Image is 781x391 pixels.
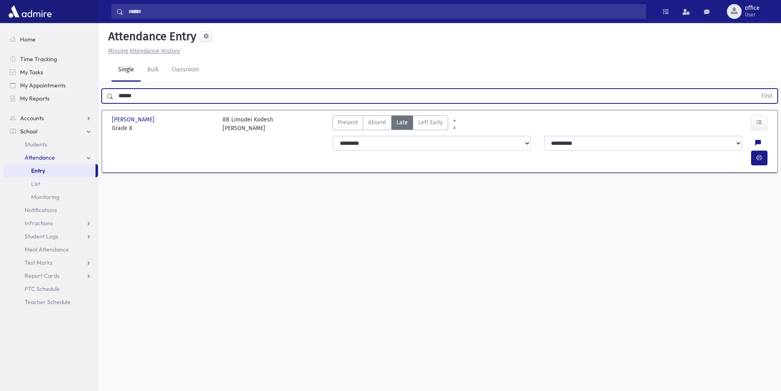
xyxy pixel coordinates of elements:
span: Left Early [418,118,443,127]
a: My Tasks [3,66,98,79]
span: [PERSON_NAME] [112,115,156,124]
a: My Appointments [3,79,98,92]
a: Bulk [141,59,165,82]
a: Home [3,33,98,46]
a: Monitoring [3,190,98,204]
a: Entry [3,164,96,177]
span: Late [396,118,408,127]
span: Entry [31,167,45,174]
span: My Tasks [20,69,43,76]
span: My Appointments [20,82,66,89]
span: Infractions [25,220,53,227]
div: AttTypes [332,115,448,133]
span: PTC Schedule [25,285,60,293]
span: Accounts [20,114,44,122]
a: My Reports [3,92,98,105]
a: Missing Attendance History [105,48,180,55]
span: Grade 8 [112,124,214,133]
span: Monitoring [31,193,59,201]
span: office [745,5,760,11]
div: 8B Limudei Kodesh [PERSON_NAME] [223,115,273,133]
input: Search [123,4,646,19]
button: Find [756,89,777,103]
span: Home [20,36,36,43]
a: Meal Attendance [3,243,98,256]
a: Students [3,138,98,151]
span: Report Cards [25,272,59,279]
span: School [20,128,37,135]
span: Student Logs [25,233,58,240]
span: List [31,180,40,187]
a: Test Marks [3,256,98,269]
a: Teacher Schedule [3,295,98,309]
a: Notifications [3,204,98,217]
a: List [3,177,98,190]
span: Time Tracking [20,55,57,63]
a: Classroom [165,59,206,82]
h5: Attendance Entry [105,30,196,43]
span: User [745,11,760,18]
span: Students [25,141,47,148]
u: Missing Attendance History [108,48,180,55]
a: Accounts [3,112,98,125]
span: Absent [368,118,386,127]
a: School [3,125,98,138]
img: AdmirePro [7,3,54,20]
span: Test Marks [25,259,52,266]
a: Single [112,59,141,82]
span: Meal Attendance [25,246,69,253]
span: Teacher Schedule [25,298,71,306]
a: Report Cards [3,269,98,282]
a: Infractions [3,217,98,230]
span: Notifications [25,206,57,214]
a: Student Logs [3,230,98,243]
span: My Reports [20,95,50,102]
span: Attendance [25,154,55,161]
a: Attendance [3,151,98,164]
a: Time Tracking [3,53,98,66]
a: PTC Schedule [3,282,98,295]
span: Present [338,118,358,127]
